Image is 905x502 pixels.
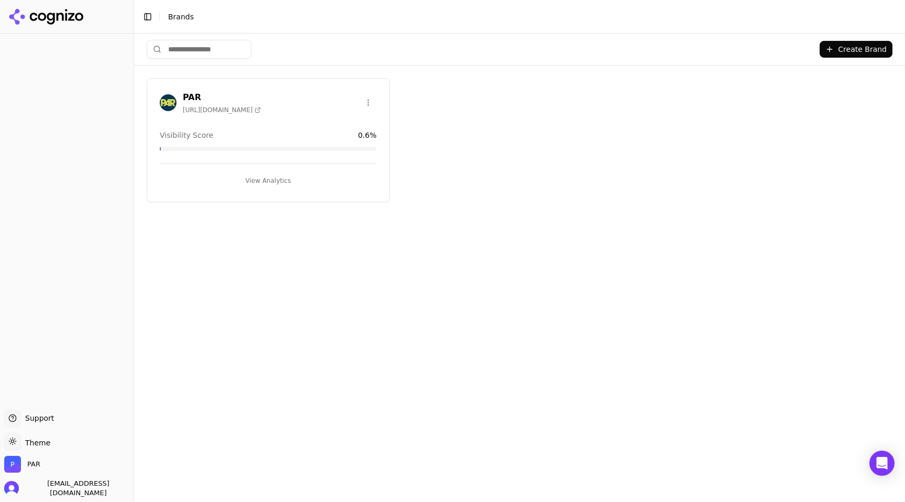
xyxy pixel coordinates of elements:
[4,479,129,498] button: Open user button
[358,130,377,140] span: 0.6 %
[183,91,261,104] h3: PAR
[21,413,54,423] span: Support
[160,94,176,111] img: PAR
[160,172,377,189] button: View Analytics
[869,451,895,476] div: Open Intercom Messenger
[168,12,876,22] nav: breadcrumb
[4,481,19,496] img: 's logo
[183,106,261,114] span: [URL][DOMAIN_NAME]
[21,439,50,447] span: Theme
[820,41,892,58] button: Create Brand
[4,456,21,473] img: PAR
[27,460,40,469] span: PAR
[160,130,213,140] span: Visibility Score
[4,456,40,473] button: Open organization switcher
[168,13,194,21] span: Brands
[23,479,129,498] span: [EMAIL_ADDRESS][DOMAIN_NAME]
